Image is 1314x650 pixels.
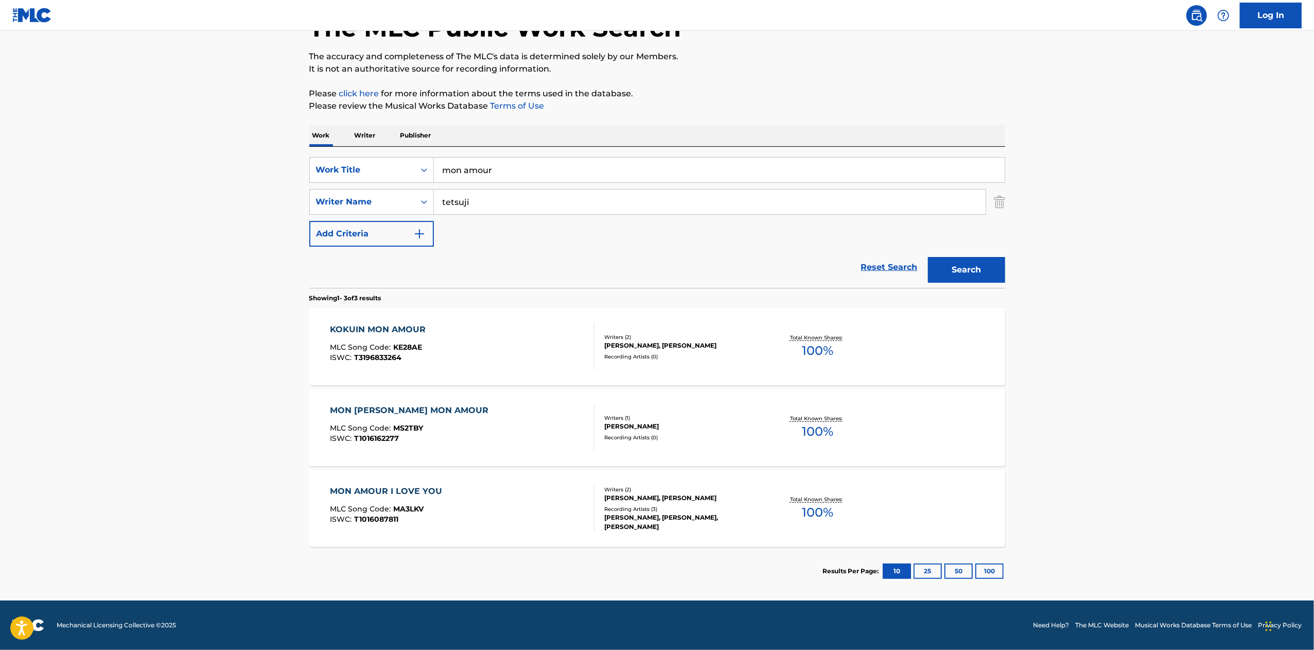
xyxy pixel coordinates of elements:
[330,343,393,352] span: MLC Song Code :
[330,423,393,433] span: MLC Song Code :
[1186,5,1207,26] a: Public Search
[352,125,379,146] p: Writer
[309,294,381,303] p: Showing 1 - 3 of 3 results
[393,423,423,433] span: MS2TBY
[823,567,882,576] p: Results Per Page:
[883,563,911,579] button: 10
[316,196,409,208] div: Writer Name
[975,563,1004,579] button: 100
[309,157,1005,288] form: Search Form
[330,485,447,498] div: MON AMOUR I LOVE YOU
[330,323,431,336] div: KOKUIN MON AMOUR
[309,389,1005,466] a: MON [PERSON_NAME] MON AMOURMLC Song Code:MS2TBYISWC:T1016162277Writers (1)[PERSON_NAME]Recording ...
[790,495,845,503] p: Total Known Shares:
[604,341,760,350] div: [PERSON_NAME], [PERSON_NAME]
[604,333,760,341] div: Writers ( 2 )
[393,343,422,352] span: KE28AE
[330,353,354,362] span: ISWC :
[604,505,760,513] div: Recording Artists ( 3 )
[309,88,1005,100] p: Please for more information about the terms used in the database.
[856,256,923,279] a: Reset Search
[604,414,760,422] div: Writers ( 1 )
[316,164,409,176] div: Work Title
[802,503,833,522] span: 100 %
[604,486,760,493] div: Writers ( 2 )
[790,415,845,422] p: Total Known Shares:
[413,228,426,240] img: 9d2ae6d4665cec9f34b9.svg
[1135,621,1252,630] a: Musical Works Database Terms of Use
[339,89,379,98] a: click here
[12,8,52,23] img: MLC Logo
[914,563,942,579] button: 25
[354,353,401,362] span: T3196833264
[354,515,398,524] span: T1016087811
[330,515,354,524] span: ISWC :
[1033,621,1069,630] a: Need Help?
[1217,9,1230,22] img: help
[604,493,760,503] div: [PERSON_NAME], [PERSON_NAME]
[604,434,760,441] div: Recording Artists ( 0 )
[604,513,760,532] div: [PERSON_NAME], [PERSON_NAME], [PERSON_NAME]
[994,189,1005,215] img: Delete Criterion
[604,353,760,361] div: Recording Artists ( 0 )
[330,404,494,417] div: MON [PERSON_NAME] MON AMOUR
[1240,3,1302,28] a: Log In
[309,125,333,146] p: Work
[309,63,1005,75] p: It is not an authoritative source for recording information.
[790,334,845,341] p: Total Known Shares:
[397,125,434,146] p: Publisher
[330,434,354,443] span: ISWC :
[802,341,833,360] span: 100 %
[928,257,1005,283] button: Search
[309,308,1005,385] a: KOKUIN MON AMOURMLC Song Code:KE28AEISWC:T3196833264Writers (2)[PERSON_NAME], [PERSON_NAME]Record...
[309,470,1005,547] a: MON AMOUR I LOVE YOUMLC Song Code:MA3LKVISWC:T1016087811Writers (2)[PERSON_NAME], [PERSON_NAME]Re...
[309,50,1005,63] p: The accuracy and completeness of The MLC's data is determined solely by our Members.
[1190,9,1203,22] img: search
[488,101,545,111] a: Terms of Use
[802,422,833,441] span: 100 %
[604,422,760,431] div: [PERSON_NAME]
[1213,5,1234,26] div: Help
[1075,621,1129,630] a: The MLC Website
[309,221,434,247] button: Add Criteria
[57,621,176,630] span: Mechanical Licensing Collective © 2025
[1258,621,1302,630] a: Privacy Policy
[1266,611,1272,642] div: Drag
[944,563,973,579] button: 50
[330,504,393,514] span: MLC Song Code :
[354,434,399,443] span: T1016162277
[1263,601,1314,650] iframe: Chat Widget
[393,504,424,514] span: MA3LKV
[309,100,1005,112] p: Please review the Musical Works Database
[12,619,44,631] img: logo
